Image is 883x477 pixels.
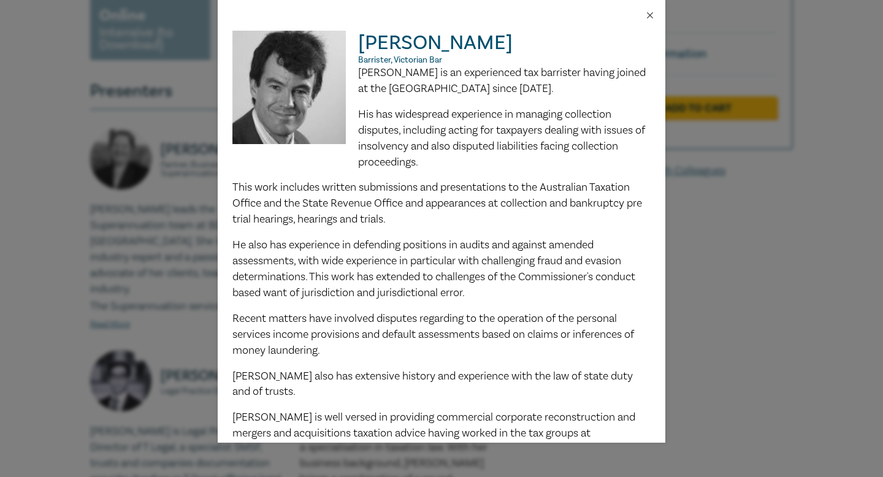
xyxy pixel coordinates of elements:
[232,180,642,226] span: This work includes written submissions and presentations to the Australian Taxation Office and th...
[232,31,358,156] img: Robert Niemann
[232,238,635,300] span: He also has experience in defending positions in audits and against amended assessments, with wid...
[232,31,651,65] h2: [PERSON_NAME]
[232,410,635,472] span: [PERSON_NAME] is well versed in providing commercial corporate reconstruction and mergers and acq...
[358,66,646,96] span: [PERSON_NAME] is an experienced tax barrister having joined at the [GEOGRAPHIC_DATA] since [DATE].
[358,107,645,169] span: His has widespread experience in managing collection disputes, including acting for taxpayers dea...
[232,311,634,357] span: Recent matters have involved disputes regarding to the operation of the personal services income ...
[232,369,633,399] span: [PERSON_NAME] also has extensive history and experience with the law of state duty and of trusts.
[644,10,656,21] button: Close
[358,55,442,66] span: Barrister, Victorian Bar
